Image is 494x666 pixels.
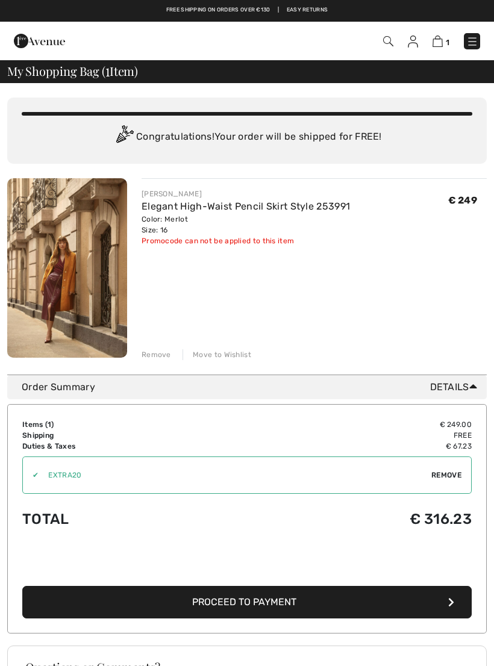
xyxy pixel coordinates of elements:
[23,470,39,481] div: ✔
[22,586,472,618] button: Proceed to Payment
[466,36,478,48] img: Menu
[14,29,65,53] img: 1ère Avenue
[166,6,270,14] a: Free shipping on orders over €130
[142,235,350,246] div: Promocode can not be applied to this item
[192,596,296,608] span: Proceed to Payment
[105,62,110,78] span: 1
[287,6,328,14] a: Easy Returns
[383,36,393,46] img: Search
[229,441,472,452] td: € 67.23
[22,380,482,394] div: Order Summary
[7,65,138,77] span: My Shopping Bag ( Item)
[433,36,443,47] img: Shopping Bag
[22,125,472,149] div: Congratulations! Your order will be shipped for FREE!
[7,178,127,358] img: Elegant High-Waist Pencil Skirt Style 253991
[183,349,251,360] div: Move to Wishlist
[229,430,472,441] td: Free
[22,549,472,582] iframe: PayPal
[430,380,482,394] span: Details
[278,6,279,14] span: |
[22,441,229,452] td: Duties & Taxes
[142,349,171,360] div: Remove
[431,470,461,481] span: Remove
[448,195,478,206] span: € 249
[433,34,449,48] a: 1
[48,420,51,429] span: 1
[142,214,350,235] div: Color: Merlot Size: 16
[446,38,449,47] span: 1
[22,430,229,441] td: Shipping
[229,499,472,540] td: € 316.23
[22,499,229,540] td: Total
[22,419,229,430] td: Items ( )
[229,419,472,430] td: € 249.00
[14,34,65,46] a: 1ère Avenue
[142,201,350,212] a: Elegant High-Waist Pencil Skirt Style 253991
[142,188,350,199] div: [PERSON_NAME]
[39,457,431,493] input: Promo code
[408,36,418,48] img: My Info
[112,125,136,149] img: Congratulation2.svg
